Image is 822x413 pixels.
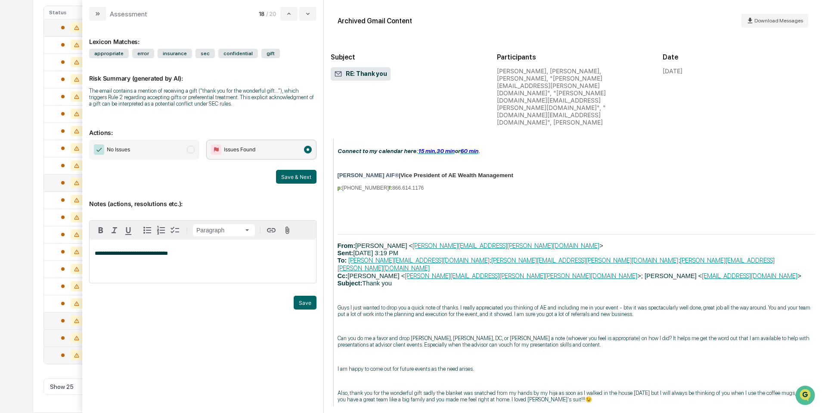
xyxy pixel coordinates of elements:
button: Italic [108,223,121,237]
a: Powered byPylon [61,146,104,153]
img: 1746055101610-c473b297-6a78-478c-a979-82029cc54cd1 [9,66,24,81]
p: Also, thank you for the wonderful gift sadly the blanket was snatched from my hands by my hija as... [338,390,815,403]
p: Guys I just wanted to drop you a quick note of thanks. I really appreciated you thinking of AE an... [338,304,815,317]
span: Vice President of AE Wealth Management [400,172,513,178]
span: insurance [158,49,192,58]
h2: Date [663,53,815,61]
div: Archived Gmail Content [338,17,412,25]
button: Block type [193,224,255,236]
button: Bold [94,223,108,237]
span: appropriate [89,49,129,58]
button: Download Messages [741,14,808,28]
div: [PERSON_NAME], [PERSON_NAME], [PERSON_NAME], "[PERSON_NAME][EMAIL_ADDRESS][PERSON_NAME][DOMAIN_NA... [497,67,649,126]
a: 15 min [418,148,435,154]
span: Download Messages [754,18,803,24]
b: Sent: [338,250,354,257]
div: 🔎 [9,126,16,133]
a: 30 min [436,148,455,154]
img: Checkmark [94,144,104,155]
span: No Issues [107,145,130,154]
span: | [399,172,400,178]
div: Assessment [110,10,147,18]
a: 🖐️Preclearance [5,105,59,121]
h2: Subject [331,53,483,61]
span: Data Lookup [17,125,54,134]
a: [EMAIL_ADDRESS][DOMAIN_NAME] [702,272,797,280]
span: Attestations [71,109,107,117]
button: Underline [121,223,135,237]
a: [PERSON_NAME][EMAIL_ADDRESS][PERSON_NAME][DOMAIN_NAME] [338,257,775,272]
span: Pylon [86,146,104,153]
div: 🗄️ [62,110,69,116]
div: 🖐️ [9,110,16,116]
div: The email contains a mention of receiving a gift (“thank you for the wonderful gift...”), which t... [89,88,316,107]
p: Can you do me a favor and drop [PERSON_NAME], [PERSON_NAME], DC, or [PERSON_NAME] a note (whoever... [338,335,815,348]
a: 🗄️Attestations [59,105,110,121]
b: To: [338,257,347,264]
div: [DATE] [663,67,682,75]
p: Actions: [89,119,316,136]
b: Cc: [338,272,348,279]
b: Subject: [338,280,363,287]
div: We're available if you need us! [29,75,109,81]
span: error [132,49,154,58]
p: Risk Summary (generated by AI): [89,64,316,82]
a: 🔎Data Lookup [5,122,58,137]
span: Connect to my calendar here: , or . [338,148,480,154]
a: [PERSON_NAME][EMAIL_ADDRESS][PERSON_NAME][PERSON_NAME][DOMAIN_NAME] [405,272,637,280]
div: Lexicon Matches: [89,28,316,45]
button: Start new chat [146,69,157,79]
span: Preclearance [17,109,56,117]
span: 18 [259,10,264,17]
img: Flag [211,144,221,155]
span: / 20 [266,10,279,17]
span: 866.614.1176 [392,185,424,191]
button: Save [294,296,316,310]
span: 😉 [585,396,592,403]
span: gift [261,49,280,58]
button: Attach files [280,225,295,236]
a: 60 min [460,148,478,154]
span: RE: Thank you [334,70,387,78]
p: I am happy to come out for future events as the need arises. [338,366,815,372]
h2: Participants [497,53,649,61]
span: f: [389,185,392,191]
iframe: Open customer support [794,385,818,408]
button: Save & Next [276,170,316,184]
span: Issues Found [224,145,255,154]
span: p: [338,185,342,191]
a: [PERSON_NAME][EMAIL_ADDRESS][DOMAIN_NAME] [348,257,490,264]
span: confidential [218,49,258,58]
span: sec [195,49,215,58]
a: [PERSON_NAME][EMAIL_ADDRESS][PERSON_NAME][DOMAIN_NAME] [413,242,599,250]
div: Start new chat [29,66,141,75]
th: Status [44,6,100,19]
a: [PERSON_NAME][EMAIL_ADDRESS][PERSON_NAME][DOMAIN_NAME] [491,257,678,264]
span: From: [338,242,356,249]
span: [PERSON_NAME] AIF® [338,172,399,178]
p: How can we help? [9,18,157,32]
span: [PERSON_NAME] < > [DATE] 3:19 PM ; ; [PERSON_NAME] < >; [PERSON_NAME] < > Thank you [338,242,801,287]
span: [PHONE_NUMBER] [342,185,389,191]
p: Notes (actions, resolutions etc.): [89,190,316,207]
